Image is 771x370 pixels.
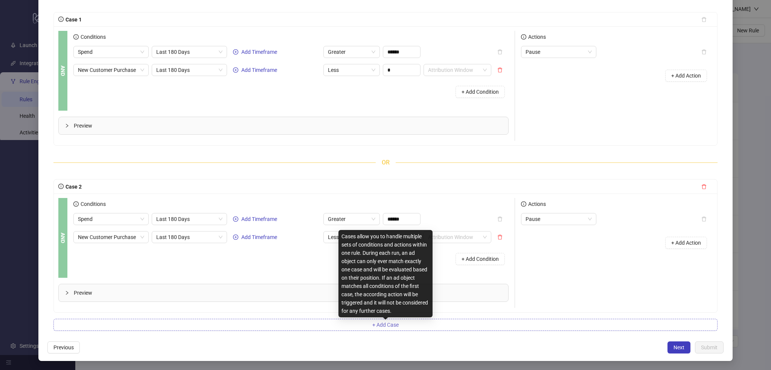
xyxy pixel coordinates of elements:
[665,70,707,82] button: + Add Action
[59,233,67,243] b: AND
[491,231,509,243] button: delete
[64,17,82,23] span: Case 1
[65,123,69,128] span: collapsed
[456,86,505,98] button: + Add Condition
[671,240,701,246] span: + Add Action
[230,215,280,224] button: Add Timeframe
[701,184,707,189] span: delete
[526,213,592,225] span: Pause
[79,34,106,40] span: Conditions
[241,234,277,240] span: Add Timeframe
[372,322,399,328] span: + Add Case
[78,213,144,225] span: Spend
[58,184,64,189] span: info-circle
[156,64,222,76] span: Last 180 Days
[79,201,106,207] span: Conditions
[59,117,508,134] div: Preview
[78,46,144,58] span: Spend
[47,341,80,353] button: Previous
[59,65,67,76] b: AND
[53,319,717,331] button: + Add Case
[462,256,499,262] span: + Add Condition
[328,213,375,225] span: Greater
[233,49,238,55] span: plus-circle
[74,122,502,130] span: Preview
[665,237,707,249] button: + Add Action
[497,234,503,240] span: delete
[526,201,546,207] span: Actions
[73,201,79,207] span: info-circle
[156,213,222,225] span: Last 180 Days
[695,14,713,26] button: delete
[230,47,280,56] button: Add Timeframe
[695,213,713,225] button: delete
[78,64,144,76] span: New Customer Purchase
[53,344,74,350] span: Previous
[491,46,509,58] button: delete
[241,216,277,222] span: Add Timeframe
[695,46,713,58] button: delete
[156,46,222,58] span: Last 180 Days
[328,231,375,243] span: Less
[65,291,69,295] span: collapsed
[73,34,79,40] span: info-circle
[241,67,277,73] span: Add Timeframe
[230,65,280,75] button: Add Timeframe
[491,213,509,225] button: delete
[328,46,375,58] span: Greater
[64,184,82,190] span: Case 2
[233,234,238,240] span: plus-circle
[462,89,499,95] span: + Add Condition
[671,73,701,79] span: + Add Action
[233,67,238,73] span: plus-circle
[58,17,64,22] span: info-circle
[376,158,396,167] span: OR
[59,284,508,301] div: Preview
[78,231,144,243] span: New Customer Purchase
[456,253,505,265] button: + Add Condition
[695,181,713,193] button: delete
[241,49,277,55] span: Add Timeframe
[526,46,592,58] span: Pause
[74,289,502,297] span: Preview
[521,34,526,40] span: info-circle
[338,230,433,317] div: Cases allow you to handle multiple sets of conditions and actions within one rule. During each ru...
[497,67,503,73] span: delete
[526,34,546,40] span: Actions
[328,64,375,76] span: Less
[695,341,724,353] button: Submit
[521,201,526,207] span: info-circle
[673,344,684,350] span: Next
[491,64,509,76] button: delete
[156,231,222,243] span: Last 180 Days
[230,233,280,242] button: Add Timeframe
[233,216,238,222] span: plus-circle
[667,341,690,353] button: Next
